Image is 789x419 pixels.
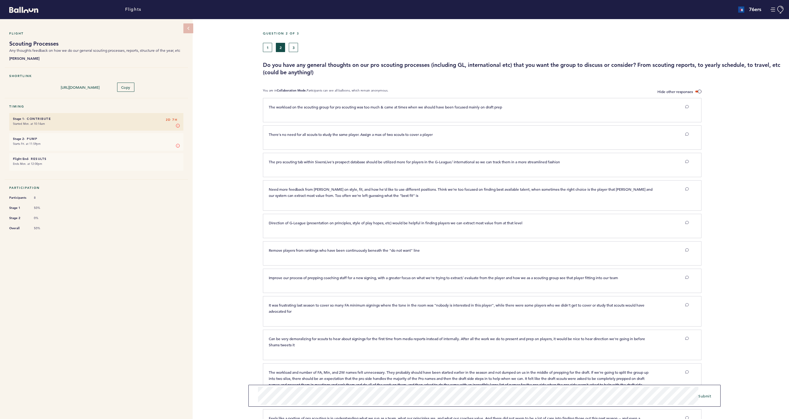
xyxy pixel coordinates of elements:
[269,104,502,109] span: The workload on the scouting group for pro scouting was too much & came at times when we should h...
[13,137,24,141] small: Stage 2
[263,88,388,95] p: You are in Participants can see all balloons, which remain anonymous.
[13,137,180,141] h6: - Pump
[9,186,183,190] h5: Participation
[9,215,28,221] span: Stage 2
[9,31,183,35] h5: Flight
[698,393,711,399] button: Submit
[13,117,24,121] small: Stage 1
[269,303,645,314] span: It was frustrating last season to cover so many FA minimum signings where the tone in the room wa...
[13,162,42,166] time: Ends Mon. at 12:00pm
[269,336,646,347] span: Can be very demoralizing for scouts to hear about signings for the first time from media reports ...
[289,43,298,52] button: 3
[13,142,41,146] time: Starts Fri. at 11:59pm
[269,187,653,198] span: Need more feedback from [PERSON_NAME] on style, fit, and how he'd like to use different positions...
[13,157,28,161] small: Flight End
[276,43,285,52] button: 2
[9,55,183,61] b: [PERSON_NAME]
[9,225,28,231] span: Overall
[9,205,28,211] span: Stage 1
[657,89,693,94] span: Hide other responses
[277,88,307,92] b: Collaboration Mode.
[166,117,178,123] span: 2D 7H
[34,226,52,230] span: 50%
[9,48,180,53] span: Any thoughts feedback on how we do our general scouting processes, reports, structure of the year...
[9,7,38,13] svg: Balloon
[269,248,420,253] span: Remove players from rankings who have been continuously beneath the "do not want" line
[269,132,433,137] span: There's no need for all scouts to study the same player. Assign a max of two scouts to cover a pl...
[263,61,784,76] h3: Do you have any general thoughts on our pro scouting processes (including GL, international etc) ...
[34,206,52,210] span: 50%
[117,83,134,92] button: Copy
[698,393,711,398] span: Submit
[5,6,38,13] a: Balloon
[9,104,183,108] h5: Timing
[121,85,130,90] span: Copy
[263,31,784,35] h5: Question 2 of 3
[13,117,180,121] h6: - Contribute
[9,74,183,78] h5: Shortlink
[34,216,52,220] span: 0%
[263,43,272,52] button: 1
[269,275,618,280] span: Improve our process of prepping coaching staff for a new signing, with a greater focus on what we...
[269,220,522,225] span: Direction of G-League (presentation on principles, style of play hopes, etc) would be helpful in ...
[269,159,560,164] span: The pro scouting tab within SixersLive's prospect database should be utilized more for players in...
[125,6,141,13] a: Flights
[749,6,761,13] h4: 76ers
[13,157,180,161] h6: - Results
[9,195,28,201] span: Participants
[269,370,649,393] span: The workload and number of FA, Min, and 2W names felt unnecessary. They probably should have been...
[9,40,183,47] h1: Scouting Processes
[13,122,45,126] time: Started Mon. at 10:14am
[771,6,784,14] button: Manage Account
[34,196,52,200] span: 8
